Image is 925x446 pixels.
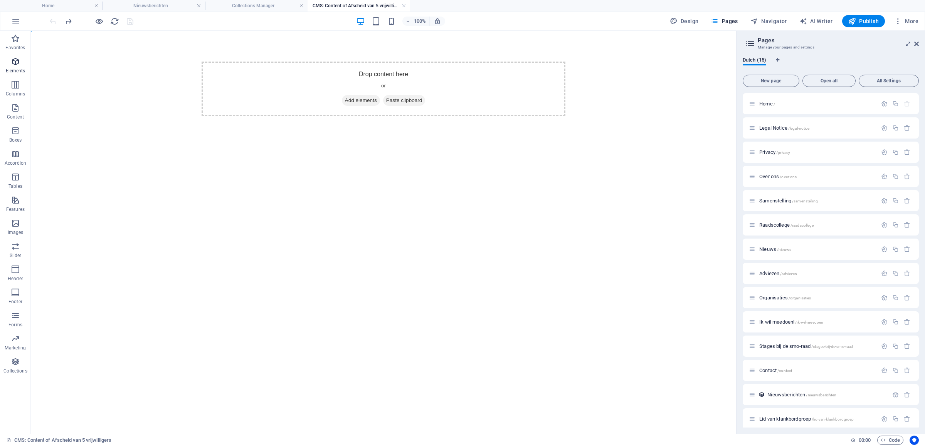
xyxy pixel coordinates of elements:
[308,2,410,10] h4: CMS: Content of Afscheid van 5 vrijwilligers
[892,222,899,228] div: Duplicate
[7,114,24,120] p: Content
[171,31,535,85] div: Drop content here
[757,222,877,227] div: Raadscollege/raadscollege
[780,272,797,276] span: /adviezen
[806,393,836,397] span: /nieuwsberichten
[746,79,796,83] span: New page
[758,391,765,398] div: This layout is used as a template for all items (e.g. a blog post) of this collection. The conten...
[881,125,888,131] div: Settings
[670,17,699,25] span: Design
[892,343,899,349] div: Duplicate
[904,416,910,422] div: Remove
[788,126,810,130] span: /legal-notice
[8,183,22,189] p: Tables
[757,174,877,179] div: Over ons/over-ons
[743,75,799,87] button: New page
[881,222,888,228] div: Settings
[759,101,775,107] span: Click to open page
[881,319,888,325] div: Settings
[758,37,919,44] h2: Pages
[892,125,899,131] div: Duplicate
[94,17,104,26] button: Click here to leave preview mode and continue editing
[904,294,910,301] div: Remove
[891,15,922,27] button: More
[110,17,119,26] button: reload
[892,173,899,180] div: Duplicate
[892,270,899,277] div: Duplicate
[205,2,308,10] h4: Collections Manager
[759,271,797,276] span: Adviezen
[743,55,766,66] span: Dutch (15)
[757,247,877,252] div: Nieuws/nieuws
[842,15,885,27] button: Publish
[881,294,888,301] div: Settings
[881,197,888,204] div: Settings
[892,367,899,374] div: Duplicate
[6,206,25,212] p: Features
[8,299,22,305] p: Footer
[759,367,792,373] span: Click to open page
[757,101,877,106] div: Home/
[904,222,910,228] div: Remove
[5,45,25,51] p: Favorites
[904,319,910,325] div: Remove
[864,437,865,443] span: :
[881,436,900,445] span: Code
[5,160,26,166] p: Accordion
[795,320,823,324] span: /ik-wil-meedoen
[759,174,797,179] span: Click to open page
[759,295,811,301] span: Click to open page
[757,344,877,349] div: Stages bij de smo-raad/stages-bij-de-smo-raad
[5,345,26,351] p: Marketing
[414,17,426,26] h6: 100%
[757,295,877,300] div: Organisaties/organisaties
[881,416,888,422] div: Settings
[806,79,852,83] span: Open all
[892,391,899,398] div: Settings
[434,18,441,25] i: On resize automatically adjust zoom level to fit chosen device.
[910,436,919,445] button: Usercentrics
[904,197,910,204] div: Remove
[103,2,205,10] h4: Nieuwsberichten
[711,17,738,25] span: Pages
[759,198,818,204] span: Click to open page
[667,15,702,27] button: Design
[311,64,349,75] span: Add elements
[802,75,856,87] button: Open all
[789,296,811,300] span: /organisaties
[780,175,797,179] span: /over-ons
[904,149,910,155] div: Remove
[904,270,910,277] div: Remove
[757,150,877,155] div: Privacy/privacy
[759,319,823,325] span: Ik wil meedoen!
[777,247,791,252] span: /nieuws
[848,17,879,25] span: Publish
[3,368,27,374] p: Collections
[8,276,23,282] p: Header
[759,222,814,228] span: Click to open page
[757,319,877,324] div: Ik wil meedoen!/ik-wil-meedoen
[881,100,888,107] div: Settings
[6,91,25,97] p: Columns
[862,79,915,83] span: All Settings
[892,100,899,107] div: Duplicate
[790,223,814,227] span: /raadscollege
[10,252,22,259] p: Slider
[859,75,919,87] button: All Settings
[799,17,833,25] span: AI Writer
[892,197,899,204] div: Duplicate
[904,173,910,180] div: Remove
[759,149,790,155] span: Privacy
[892,294,899,301] div: Duplicate
[881,149,888,155] div: Settings
[904,246,910,252] div: Remove
[6,68,25,74] p: Elements
[64,17,73,26] i: Redo: Add element (Ctrl+Y, ⌘+Y)
[6,436,111,445] a: Click to cancel selection. Double-click to open Pages
[757,198,877,203] div: Samenstelling/samenstelling
[851,436,871,445] h6: Session time
[776,150,790,155] span: /privacy
[774,102,775,106] span: /
[904,125,910,131] div: Remove
[777,369,792,373] span: /contact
